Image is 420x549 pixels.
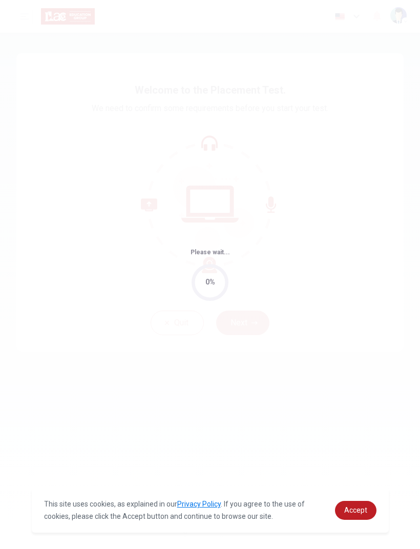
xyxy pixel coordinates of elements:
[177,500,221,508] a: Privacy Policy
[344,506,367,514] span: Accept
[32,488,389,533] div: cookieconsent
[335,501,376,520] a: dismiss cookie message
[205,276,215,288] div: 0%
[191,249,230,256] span: Please wait...
[44,500,305,520] span: This site uses cookies, as explained in our . If you agree to the use of cookies, please click th...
